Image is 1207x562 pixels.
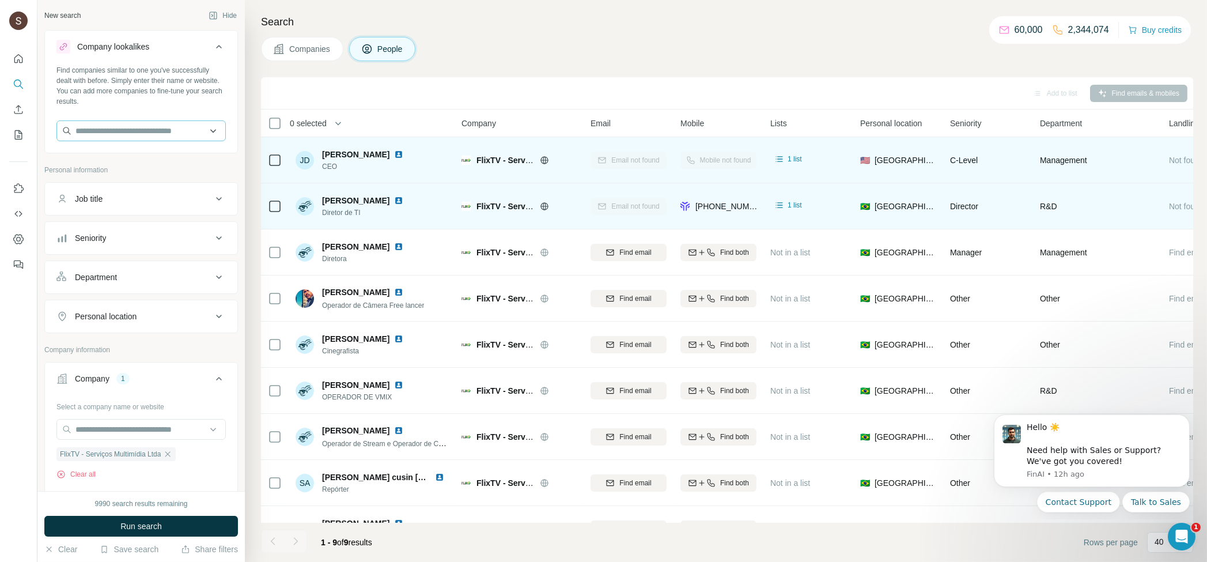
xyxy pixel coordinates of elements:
[875,385,936,397] span: [GEOGRAPHIC_DATA]
[680,201,690,212] img: provider forager logo
[591,520,667,538] button: Find email
[77,41,149,52] div: Company lookalikes
[860,201,870,212] span: 🇧🇷
[950,386,970,395] span: Other
[788,154,802,164] span: 1 list
[9,74,28,95] button: Search
[720,340,749,350] span: Find both
[75,373,109,384] div: Company
[45,185,237,213] button: Job title
[44,516,238,537] button: Run search
[950,202,978,211] span: Director
[45,303,237,330] button: Personal location
[1191,523,1201,532] span: 1
[770,248,810,257] span: Not in a list
[860,293,870,304] span: 🇧🇷
[394,288,403,297] img: LinkedIn logo
[435,473,444,482] img: LinkedIn logo
[100,544,158,555] button: Save search
[1040,247,1087,258] span: Management
[875,154,936,166] span: [GEOGRAPHIC_DATA]
[261,14,1193,30] h4: Search
[680,520,756,538] button: Find both
[321,538,337,547] span: 1 - 9
[1040,154,1087,166] span: Management
[296,428,314,446] img: Avatar
[1155,536,1164,548] p: 40
[591,336,667,353] button: Find email
[875,293,936,304] span: [GEOGRAPHIC_DATA]
[680,118,704,129] span: Mobile
[322,518,389,529] span: [PERSON_NAME]
[770,386,810,395] span: Not in a list
[770,294,810,303] span: Not in a list
[56,469,96,480] button: Clear all
[322,425,389,436] span: [PERSON_NAME]
[591,474,667,492] button: Find email
[1169,202,1204,211] span: Not found
[1040,201,1057,212] span: R&D
[296,335,314,354] img: Avatar
[619,247,651,258] span: Find email
[461,478,471,488] img: Logo of FlixTV - Serviços Multimídia Ltda
[770,478,810,488] span: Not in a list
[9,203,28,224] button: Use Surfe API
[75,232,106,244] div: Seniority
[75,311,137,322] div: Personal location
[322,242,389,251] span: [PERSON_NAME]
[322,195,389,206] span: [PERSON_NAME]
[394,196,403,205] img: LinkedIn logo
[591,382,667,399] button: Find email
[322,484,449,495] span: Repórter
[476,248,603,257] span: FlixTV - Serviços Multimídia Ltda
[770,340,810,349] span: Not in a list
[394,334,403,344] img: LinkedIn logo
[591,118,611,129] span: Email
[875,201,936,212] span: [GEOGRAPHIC_DATA]
[394,519,403,528] img: LinkedIn logo
[322,301,424,310] span: Operador de Câmera Free lancer
[860,339,870,350] span: 🇧🇷
[720,293,749,304] span: Find both
[680,474,756,492] button: Find both
[680,428,756,446] button: Find both
[60,449,161,459] span: FlixTV - Serviços Multimídia Ltda
[200,7,245,24] button: Hide
[45,263,237,291] button: Department
[461,340,471,349] img: Logo of FlixTV - Serviços Multimídia Ltda
[476,478,603,488] span: FlixTV - Serviços Multimídia Ltda
[461,386,471,395] img: Logo of FlixTV - Serviços Multimídia Ltda
[619,432,651,442] span: Find email
[680,382,756,399] button: Find both
[322,379,389,391] span: [PERSON_NAME]
[1015,23,1043,37] p: 60,000
[875,339,936,350] span: [GEOGRAPHIC_DATA]
[461,248,471,257] img: Logo of FlixTV - Serviços Multimídia Ltda
[619,293,651,304] span: Find email
[950,478,970,488] span: Other
[289,43,331,55] span: Companies
[461,294,471,303] img: Logo of FlixTV - Serviços Multimídia Ltda
[9,178,28,199] button: Use Surfe on LinkedIn
[1169,118,1200,129] span: Landline
[875,247,936,258] span: [GEOGRAPHIC_DATA]
[591,428,667,446] button: Find email
[56,65,226,107] div: Find companies similar to one you've successfully dealt with before. Simply enter their name or w...
[476,432,603,442] span: FlixTV - Serviços Multimídia Ltda
[322,333,389,345] span: [PERSON_NAME]
[75,193,103,205] div: Job title
[461,118,496,129] span: Company
[344,538,349,547] span: 9
[45,365,237,397] button: Company1
[875,477,936,489] span: [GEOGRAPHIC_DATA]
[44,10,81,21] div: New search
[977,404,1207,519] iframe: Intercom notifications message
[875,431,936,443] span: [GEOGRAPHIC_DATA]
[394,380,403,390] img: LinkedIn logo
[296,151,314,169] div: JD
